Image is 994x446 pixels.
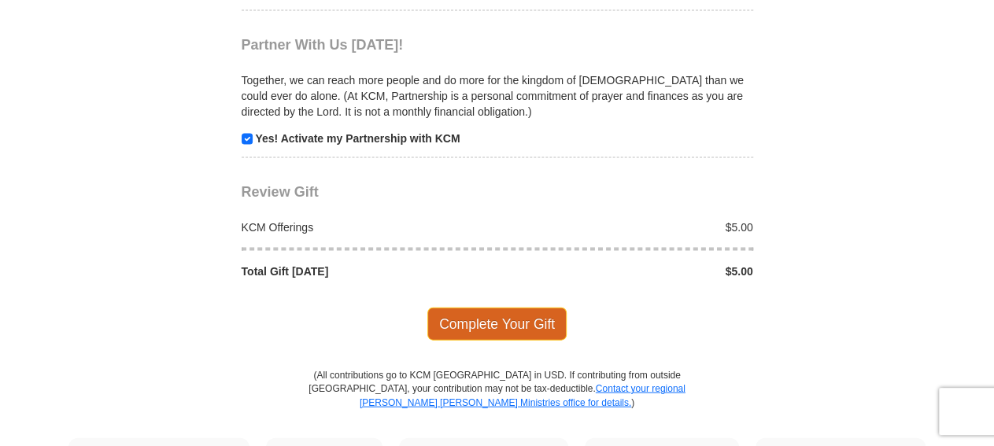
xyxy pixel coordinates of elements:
[233,264,497,279] div: Total Gift [DATE]
[255,132,460,145] strong: Yes! Activate my Partnership with KCM
[360,383,685,407] a: Contact your regional [PERSON_NAME] [PERSON_NAME] Ministries office for details.
[497,264,762,279] div: $5.00
[242,37,404,53] span: Partner With Us [DATE]!
[242,72,753,120] p: Together, we can reach more people and do more for the kingdom of [DEMOGRAPHIC_DATA] than we coul...
[309,369,686,437] p: (All contributions go to KCM [GEOGRAPHIC_DATA] in USD. If contributing from outside [GEOGRAPHIC_D...
[427,308,567,341] span: Complete Your Gift
[233,219,497,235] div: KCM Offerings
[497,219,762,235] div: $5.00
[242,184,319,200] span: Review Gift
